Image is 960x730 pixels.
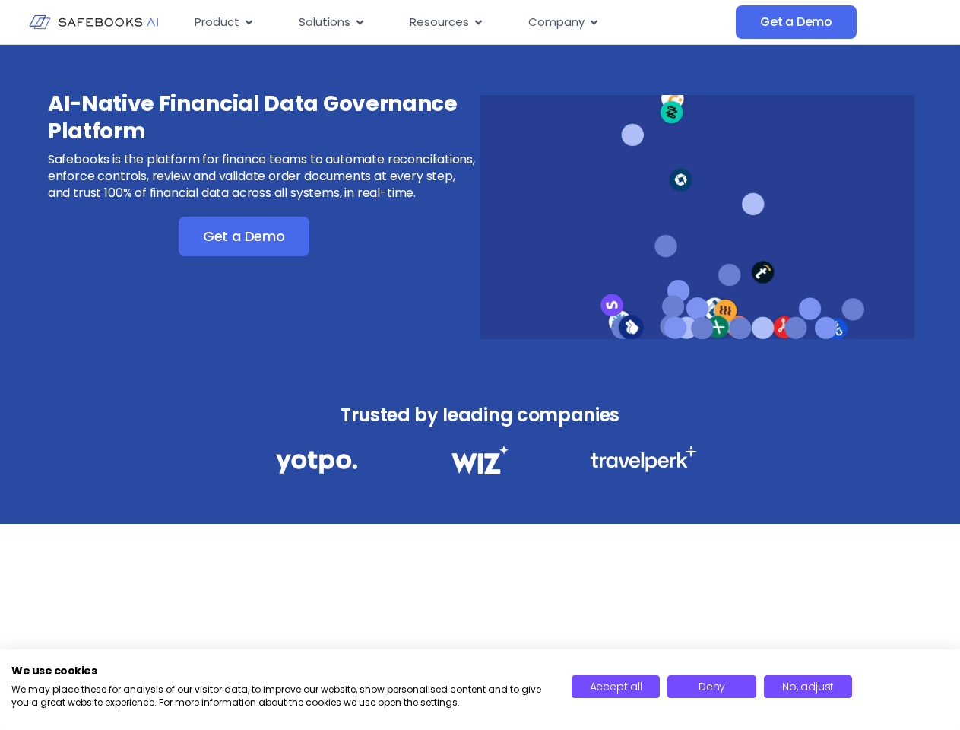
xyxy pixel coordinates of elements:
[11,664,549,678] h2: We use cookies
[410,14,469,31] span: Resources
[667,675,756,698] button: Deny all cookies
[179,217,309,256] a: Get a Demo
[11,684,549,709] p: We may place these for analysis of our visitor data, to improve our website, show personalised co...
[782,679,834,694] span: No, adjust
[590,446,697,472] img: Financial Data Governance 3
[528,14,585,31] span: Company
[182,8,736,37] div: Menu Toggle
[195,14,239,31] span: Product
[48,151,478,202] p: Safebooks is the platform for finance teams to automate reconciliations, enforce controls, review...
[242,400,718,430] h3: Trusted by leading companies
[764,675,853,698] button: Adjust cookie preferences
[444,446,515,474] img: Financial Data Governance 2
[590,679,642,694] span: Accept all
[276,446,357,478] img: Financial Data Governance 1
[736,5,857,39] a: Get a Demo
[182,8,736,37] nav: Menu
[572,675,661,698] button: Accept all cookies
[203,229,285,244] span: Get a Demo
[48,90,478,145] h3: AI-Native Financial Data Governance Platform
[299,14,350,31] span: Solutions
[760,14,832,30] span: Get a Demo
[699,679,725,694] span: Deny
